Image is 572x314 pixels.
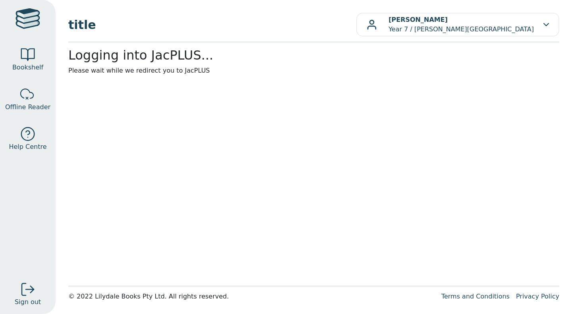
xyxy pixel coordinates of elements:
span: Help Centre [9,142,46,152]
p: Year 7 / [PERSON_NAME][GEOGRAPHIC_DATA] [388,15,534,34]
button: [PERSON_NAME]Year 7 / [PERSON_NAME][GEOGRAPHIC_DATA] [356,13,559,37]
span: Offline Reader [5,102,50,112]
span: title [68,16,356,34]
div: © 2022 Lilydale Books Pty Ltd. All rights reserved. [68,292,435,301]
span: Bookshelf [12,63,43,72]
a: Terms and Conditions [441,293,510,300]
h2: Logging into JacPLUS... [68,48,559,63]
p: Please wait while we redirect you to JacPLUS [68,66,559,75]
b: [PERSON_NAME] [388,16,448,23]
a: Privacy Policy [516,293,559,300]
span: Sign out [15,297,41,307]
